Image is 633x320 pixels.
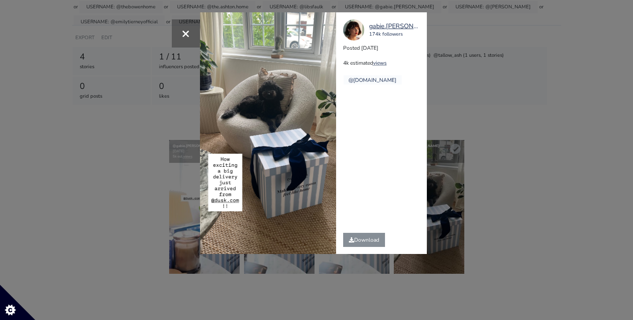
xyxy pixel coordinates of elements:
a: Download [343,233,385,247]
a: views [373,59,387,66]
button: Close [172,19,200,48]
div: 174k followers [369,31,418,38]
p: Posted [DATE] [343,44,426,52]
a: @[DOMAIN_NAME] [348,77,396,84]
p: 4k estimated [343,59,426,67]
span: × [181,24,190,43]
a: gabie.[PERSON_NAME] [369,22,418,31]
img: 8940531.jpg [343,19,364,40]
